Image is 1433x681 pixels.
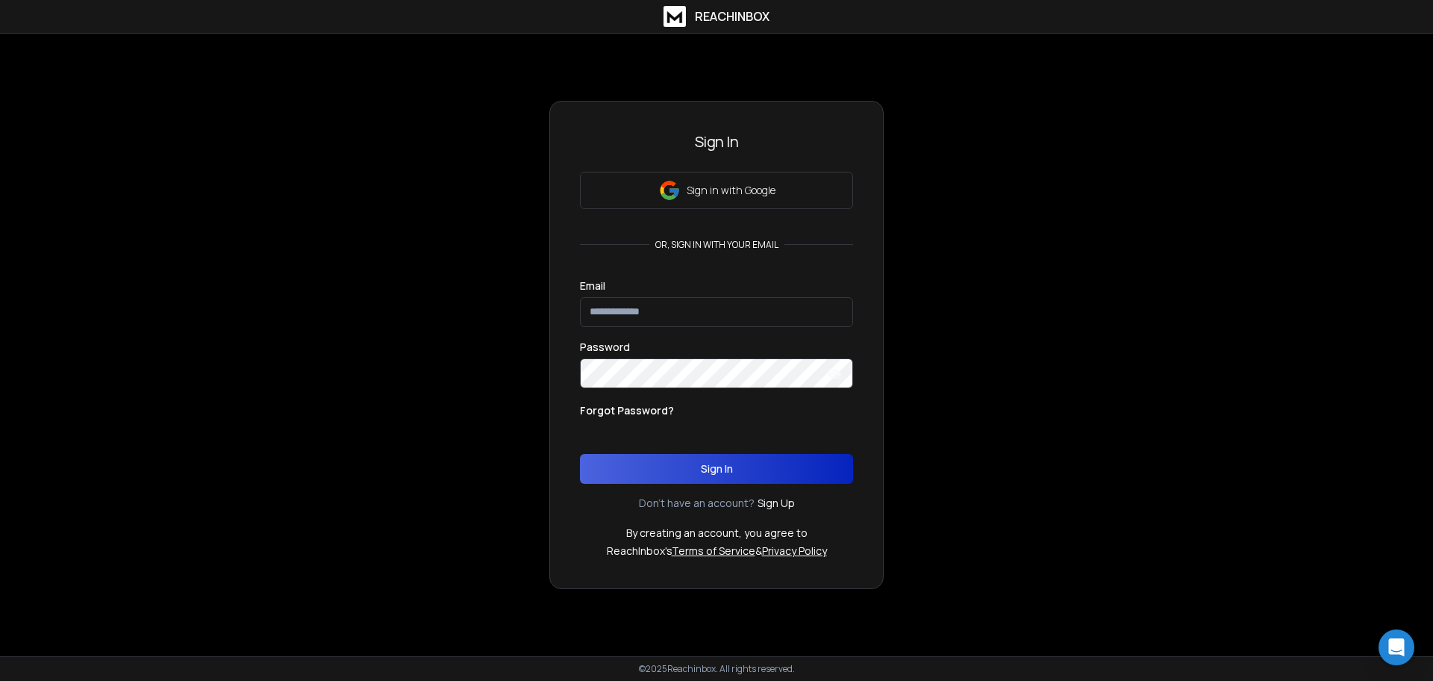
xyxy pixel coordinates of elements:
[639,496,755,511] p: Don't have an account?
[664,6,769,27] a: ReachInbox
[687,183,775,198] p: Sign in with Google
[672,544,755,558] a: Terms of Service
[664,6,686,27] img: logo
[639,663,795,675] p: © 2025 Reachinbox. All rights reserved.
[762,544,827,558] a: Privacy Policy
[607,544,827,559] p: ReachInbox's &
[580,403,674,418] p: Forgot Password?
[626,526,808,541] p: By creating an account, you agree to
[695,7,769,25] h1: ReachInbox
[580,172,853,209] button: Sign in with Google
[758,496,795,511] a: Sign Up
[580,454,853,484] button: Sign In
[580,342,630,352] label: Password
[649,239,784,251] p: or, sign in with your email
[1379,629,1414,665] div: Open Intercom Messenger
[580,131,853,152] h3: Sign In
[580,281,605,291] label: Email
